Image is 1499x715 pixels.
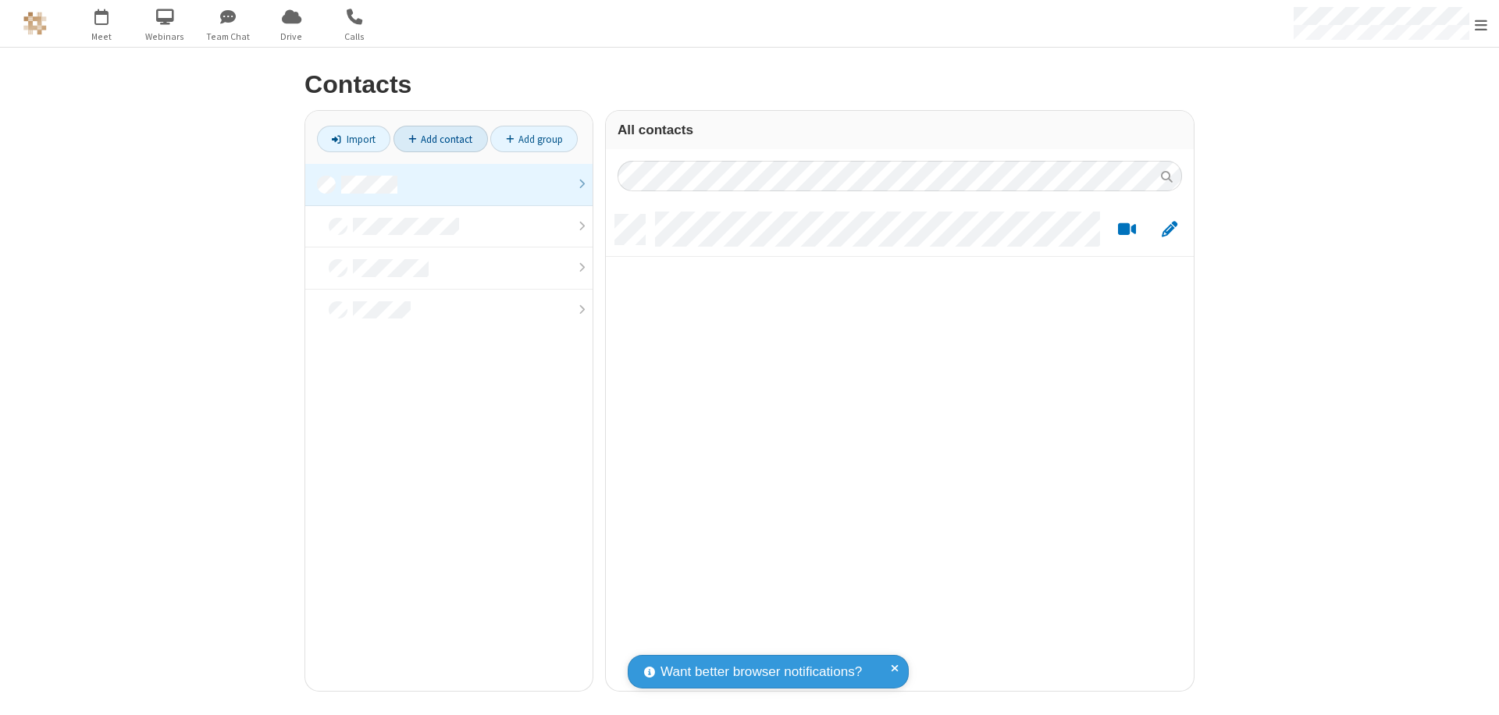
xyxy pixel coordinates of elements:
button: Edit [1154,220,1184,240]
span: Webinars [136,30,194,44]
span: Drive [262,30,321,44]
span: Meet [73,30,131,44]
a: Add group [490,126,578,152]
button: Start a video meeting [1112,220,1142,240]
a: Add contact [393,126,488,152]
h2: Contacts [304,71,1195,98]
span: Team Chat [199,30,258,44]
iframe: Chat [1460,674,1487,704]
span: Calls [326,30,384,44]
a: Import [317,126,390,152]
div: grid [606,203,1194,691]
span: Want better browser notifications? [660,662,862,682]
img: QA Selenium DO NOT DELETE OR CHANGE [23,12,47,35]
h3: All contacts [618,123,1182,137]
